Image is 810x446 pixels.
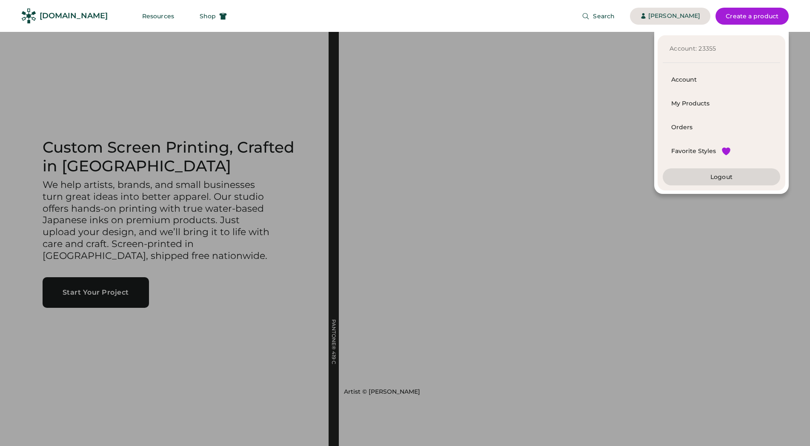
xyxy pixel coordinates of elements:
[671,123,772,132] div: Orders
[132,8,184,25] button: Resources
[593,13,615,19] span: Search
[200,13,216,19] span: Shop
[671,76,772,84] div: Account
[189,8,237,25] button: Shop
[716,8,789,25] button: Create a product
[21,9,36,23] img: Rendered Logo - Screens
[671,99,772,108] div: My Products
[572,8,625,25] button: Search
[648,12,700,20] div: [PERSON_NAME]
[663,168,780,185] button: Logout
[670,45,773,53] div: Account: 23355
[40,11,108,21] div: [DOMAIN_NAME]
[671,147,716,156] div: Favorite Styles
